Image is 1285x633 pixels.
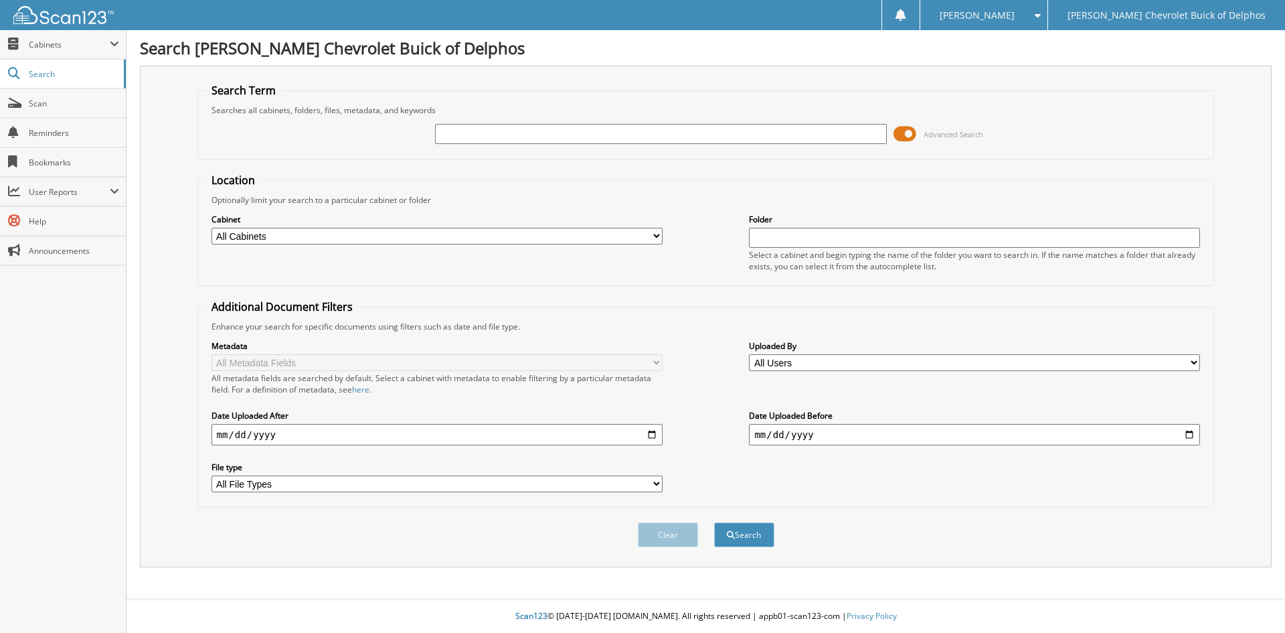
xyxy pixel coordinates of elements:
[749,214,1200,225] label: Folder
[140,37,1272,59] h1: Search [PERSON_NAME] Chevrolet Buick of Delphos
[205,83,282,98] legend: Search Term
[29,157,119,168] span: Bookmarks
[205,321,1207,332] div: Enhance your search for specific documents using filters such as date and file type.
[847,610,897,622] a: Privacy Policy
[205,173,262,188] legend: Location
[29,127,119,139] span: Reminders
[749,410,1200,421] label: Date Uploaded Before
[211,340,663,352] label: Metadata
[211,424,663,445] input: start
[211,410,663,421] label: Date Uploaded After
[940,11,1015,19] span: [PERSON_NAME]
[749,249,1200,272] div: Select a cabinet and begin typing the name of the folder you want to search in. If the name match...
[205,299,359,314] legend: Additional Document Filters
[29,98,119,109] span: Scan
[205,194,1207,206] div: Optionally limit your search to a particular cabinet or folder
[924,129,983,139] span: Advanced Search
[13,6,114,24] img: scan123-logo-white.svg
[29,216,119,227] span: Help
[205,104,1207,116] div: Searches all cabinets, folders, files, metadata, and keywords
[29,68,117,80] span: Search
[211,214,663,225] label: Cabinet
[211,462,663,473] label: File type
[714,522,774,547] button: Search
[126,600,1285,633] div: © [DATE]-[DATE] [DOMAIN_NAME]. All rights reserved | appb01-scan123-com |
[211,372,663,395] div: All metadata fields are searched by default. Select a cabinet with metadata to enable filtering b...
[1067,11,1266,19] span: [PERSON_NAME] Chevrolet Buick of Delphos
[749,424,1200,445] input: end
[515,610,547,622] span: Scan123
[638,522,698,547] button: Clear
[29,245,119,257] span: Announcements
[29,39,110,50] span: Cabinets
[29,186,110,198] span: User Reports
[352,384,369,395] a: here
[749,340,1200,352] label: Uploaded By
